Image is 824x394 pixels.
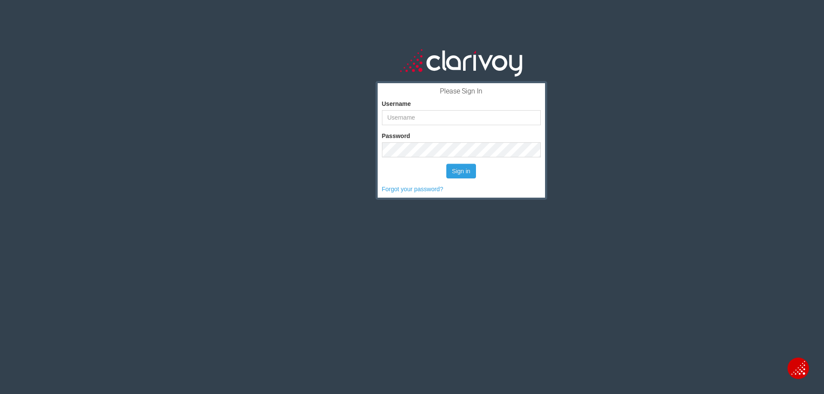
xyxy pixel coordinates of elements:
label: Password [382,132,410,140]
input: Username [382,110,541,125]
h3: Please Sign In [382,87,541,95]
label: Username [382,99,411,108]
a: Forgot your password? [382,186,443,192]
img: clarivoy_whitetext_transbg.svg [400,47,522,78]
button: Sign in [446,164,476,178]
